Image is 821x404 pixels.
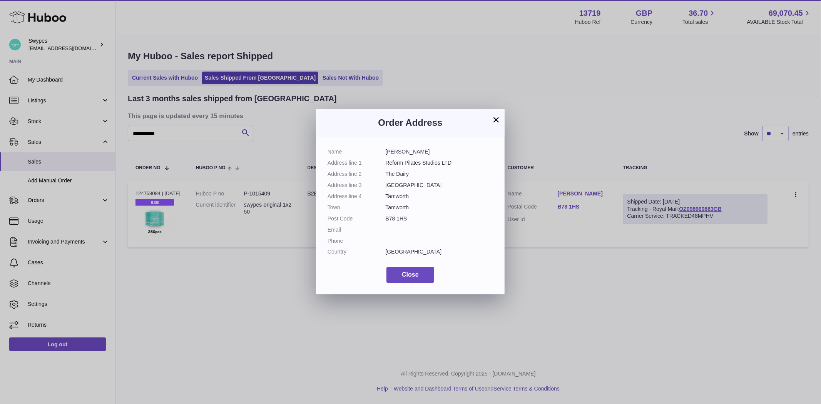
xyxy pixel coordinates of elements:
[402,271,419,278] span: Close
[386,182,493,189] dd: [GEOGRAPHIC_DATA]
[386,204,493,211] dd: Tamworth
[386,170,493,178] dd: The Dairy
[492,115,501,124] button: ×
[328,170,386,178] dt: Address line 2
[386,215,493,222] dd: B78 1HS
[328,204,386,211] dt: Town
[328,182,386,189] dt: Address line 3
[386,193,493,200] dd: Tamworth
[328,117,493,129] h3: Order Address
[386,148,493,155] dd: [PERSON_NAME]
[328,148,386,155] dt: Name
[328,193,386,200] dt: Address line 4
[328,237,386,245] dt: Phone
[386,159,493,167] dd: Reform Pilates Studios LTD
[386,248,493,255] dd: [GEOGRAPHIC_DATA]
[328,226,386,234] dt: Email
[328,248,386,255] dt: Country
[328,159,386,167] dt: Address line 1
[328,215,386,222] dt: Post Code
[386,267,434,283] button: Close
